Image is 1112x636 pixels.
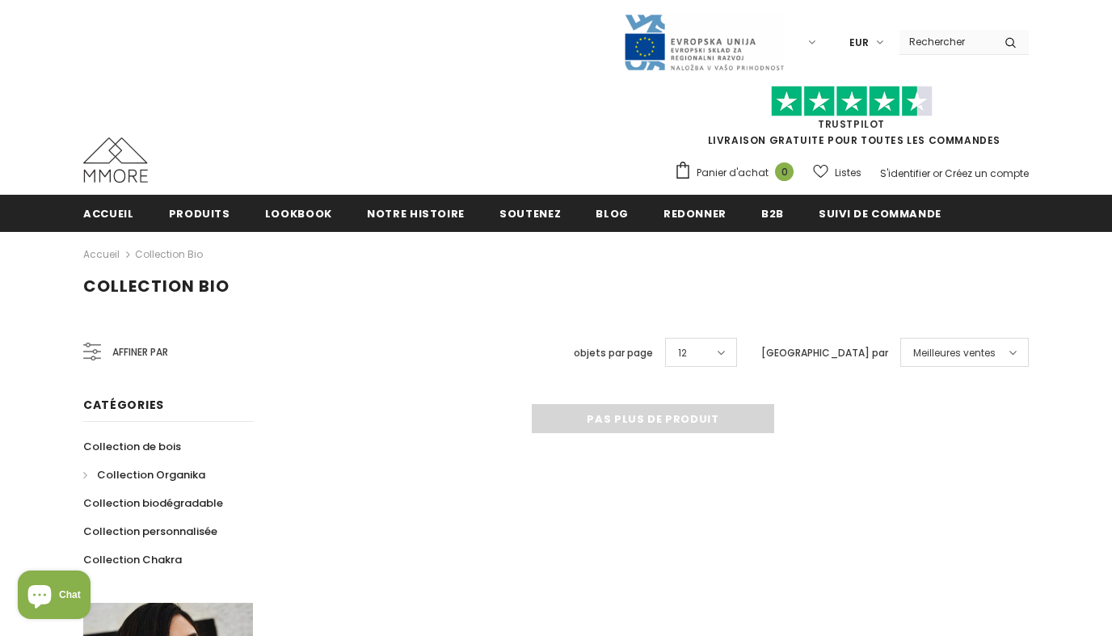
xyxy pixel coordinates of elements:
[813,158,861,187] a: Listes
[678,345,687,361] span: 12
[849,35,869,51] span: EUR
[83,552,182,567] span: Collection Chakra
[771,86,933,117] img: Faites confiance aux étoiles pilotes
[169,206,230,221] span: Produits
[663,206,727,221] span: Redonner
[97,467,205,482] span: Collection Organika
[945,166,1029,180] a: Créez un compte
[367,195,465,231] a: Notre histoire
[933,166,942,180] span: or
[623,13,785,72] img: Javni Razpis
[83,397,164,413] span: Catégories
[83,439,181,454] span: Collection de bois
[623,35,785,48] a: Javni Razpis
[83,206,134,221] span: Accueil
[761,195,784,231] a: B2B
[596,206,629,221] span: Blog
[819,195,941,231] a: Suivi de commande
[899,30,992,53] input: Search Site
[169,195,230,231] a: Produits
[83,524,217,539] span: Collection personnalisée
[574,345,653,361] label: objets par page
[83,432,181,461] a: Collection de bois
[761,206,784,221] span: B2B
[13,571,95,623] inbox-online-store-chat: Shopify online store chat
[674,93,1029,147] span: LIVRAISON GRATUITE POUR TOUTES LES COMMANDES
[697,165,769,181] span: Panier d'achat
[135,247,203,261] a: Collection Bio
[761,345,888,361] label: [GEOGRAPHIC_DATA] par
[499,195,561,231] a: soutenez
[819,206,941,221] span: Suivi de commande
[775,162,794,181] span: 0
[83,517,217,545] a: Collection personnalisée
[83,137,148,183] img: Cas MMORE
[596,195,629,231] a: Blog
[83,195,134,231] a: Accueil
[499,206,561,221] span: soutenez
[265,195,332,231] a: Lookbook
[83,275,230,297] span: Collection Bio
[112,343,168,361] span: Affiner par
[367,206,465,221] span: Notre histoire
[83,545,182,574] a: Collection Chakra
[880,166,930,180] a: S'identifier
[83,245,120,264] a: Accueil
[83,495,223,511] span: Collection biodégradable
[913,345,996,361] span: Meilleures ventes
[83,461,205,489] a: Collection Organika
[674,161,802,185] a: Panier d'achat 0
[818,117,885,131] a: TrustPilot
[835,165,861,181] span: Listes
[83,489,223,517] a: Collection biodégradable
[663,195,727,231] a: Redonner
[265,206,332,221] span: Lookbook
